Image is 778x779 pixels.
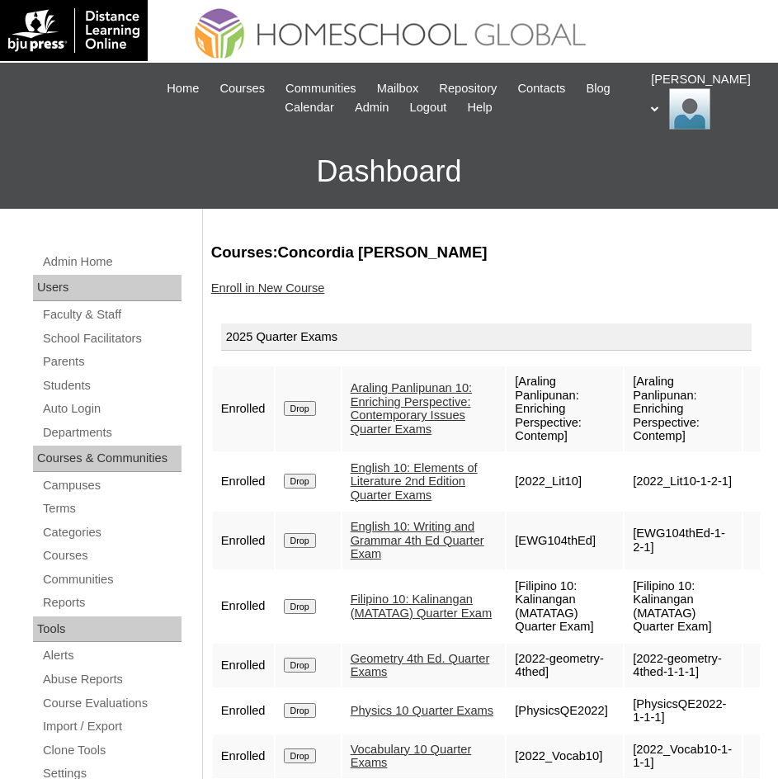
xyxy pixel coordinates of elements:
div: Courses & Communities [33,446,182,472]
a: Clone Tools [41,740,182,761]
td: Enrolled [213,453,274,511]
input: Drop [284,599,316,614]
a: Alerts [41,645,182,666]
span: Courses [219,79,265,98]
a: Mailbox [369,79,427,98]
a: Terms [41,498,182,519]
span: Logout [410,98,447,117]
span: Home [167,79,199,98]
a: Auto Login [41,399,182,419]
h3: Courses:Concordia [PERSON_NAME] [211,242,761,263]
a: English 10: Elements of Literature 2nd Edition Quarter Exams [351,461,478,502]
a: Enroll in New Course [211,281,325,295]
td: Enrolled [213,734,274,778]
a: Calendar [276,98,342,117]
a: Campuses [41,475,182,496]
a: Filipino 10: Kalinangan (MATATAG) Quarter Exam [351,593,493,620]
span: Calendar [285,98,333,117]
a: Communities [277,79,365,98]
a: Vocabulary 10 Quarter Exams [351,743,472,770]
a: Abuse Reports [41,669,182,690]
a: Students [41,375,182,396]
td: [Araling Panlipunan: Enriching Perspective: Contemp] [507,366,623,451]
input: Drop [284,474,316,489]
input: Drop [284,533,316,548]
a: Faculty & Staff [41,305,182,325]
h3: Dashboard [8,135,770,209]
span: Mailbox [377,79,419,98]
a: Categories [41,522,182,543]
input: Drop [284,658,316,673]
td: [2022-geometry-4thed] [507,644,623,687]
input: Drop [284,748,316,763]
span: Communities [285,79,356,98]
td: [2022_Lit10-1-2-1] [625,453,742,511]
img: logo-white.png [8,8,139,53]
a: Parents [41,352,182,372]
a: Help [459,98,500,117]
a: Admin [347,98,398,117]
a: Home [158,79,207,98]
a: Contacts [509,79,573,98]
span: Contacts [517,79,565,98]
a: English 10: Writing and Grammar 4th Ed Quarter Exam [351,520,484,560]
a: Import / Export [41,716,182,737]
td: [2022_Lit10] [507,453,623,511]
a: School Facilitators [41,328,182,349]
a: Communities [41,569,182,590]
input: Drop [284,703,316,718]
a: Departments [41,423,182,443]
a: Courses [41,545,182,566]
td: [PhysicsQE2022] [507,689,623,733]
input: Drop [284,401,316,416]
div: Users [33,275,182,301]
a: Araling Panlipunan 10: Enriching Perspective: Contemporary Issues Quarter Exams [351,381,473,436]
td: Enrolled [213,366,274,451]
span: Blog [586,79,610,98]
a: Reports [41,593,182,613]
a: Blog [578,79,618,98]
div: Tools [33,616,182,643]
span: Help [467,98,492,117]
a: Repository [431,79,505,98]
td: [Filipino 10: Kalinangan (MATATAG) Quarter Exam] [507,571,623,642]
td: Enrolled [213,689,274,733]
td: [2022_Vocab10] [507,734,623,778]
span: Admin [355,98,389,117]
td: [Araling Panlipunan: Enriching Perspective: Contemp] [625,366,742,451]
td: Enrolled [213,512,274,569]
div: [PERSON_NAME] [651,71,761,130]
a: Course Evaluations [41,693,182,714]
a: Geometry 4th Ed. Quarter Exams [351,652,490,679]
td: [EWG104thEd] [507,512,623,569]
a: Courses [211,79,273,98]
img: Ariane Ebuen [669,88,710,130]
a: Admin Home [41,252,182,272]
a: Logout [402,98,455,117]
a: Physics 10 Quarter Exams [351,704,494,717]
div: 2025 Quarter Exams [221,323,752,352]
td: [PhysicsQE2022-1-1-1] [625,689,742,733]
td: [Filipino 10: Kalinangan (MATATAG) Quarter Exam] [625,571,742,642]
td: [2022_Vocab10-1-1-1] [625,734,742,778]
td: [EWG104thEd-1-2-1] [625,512,742,569]
td: Enrolled [213,571,274,642]
td: [2022-geometry-4thed-1-1-1] [625,644,742,687]
span: Repository [439,79,497,98]
td: Enrolled [213,644,274,687]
